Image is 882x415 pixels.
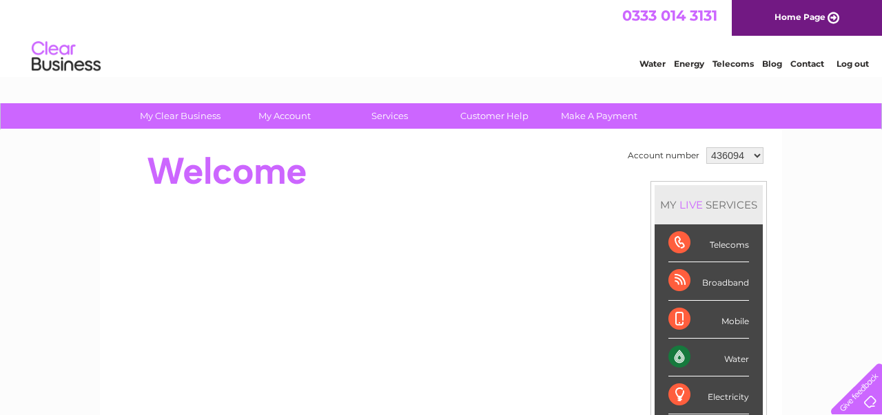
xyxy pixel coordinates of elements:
[762,58,782,69] a: Blog
[624,144,703,167] td: Account number
[333,103,447,129] a: Services
[837,58,869,69] a: Log out
[116,8,768,67] div: Clear Business is a trading name of Verastar Limited (registered in [GEOGRAPHIC_DATA] No. 3667643...
[790,58,824,69] a: Contact
[668,262,749,300] div: Broadband
[668,376,749,414] div: Electricity
[668,339,749,376] div: Water
[123,103,237,129] a: My Clear Business
[639,58,666,69] a: Water
[668,301,749,339] div: Mobile
[228,103,342,129] a: My Account
[542,103,656,129] a: Make A Payment
[438,103,551,129] a: Customer Help
[674,58,704,69] a: Energy
[622,7,717,24] a: 0333 014 3131
[677,198,706,211] div: LIVE
[668,224,749,262] div: Telecoms
[655,185,763,224] div: MY SERVICES
[31,36,101,78] img: logo.png
[712,58,754,69] a: Telecoms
